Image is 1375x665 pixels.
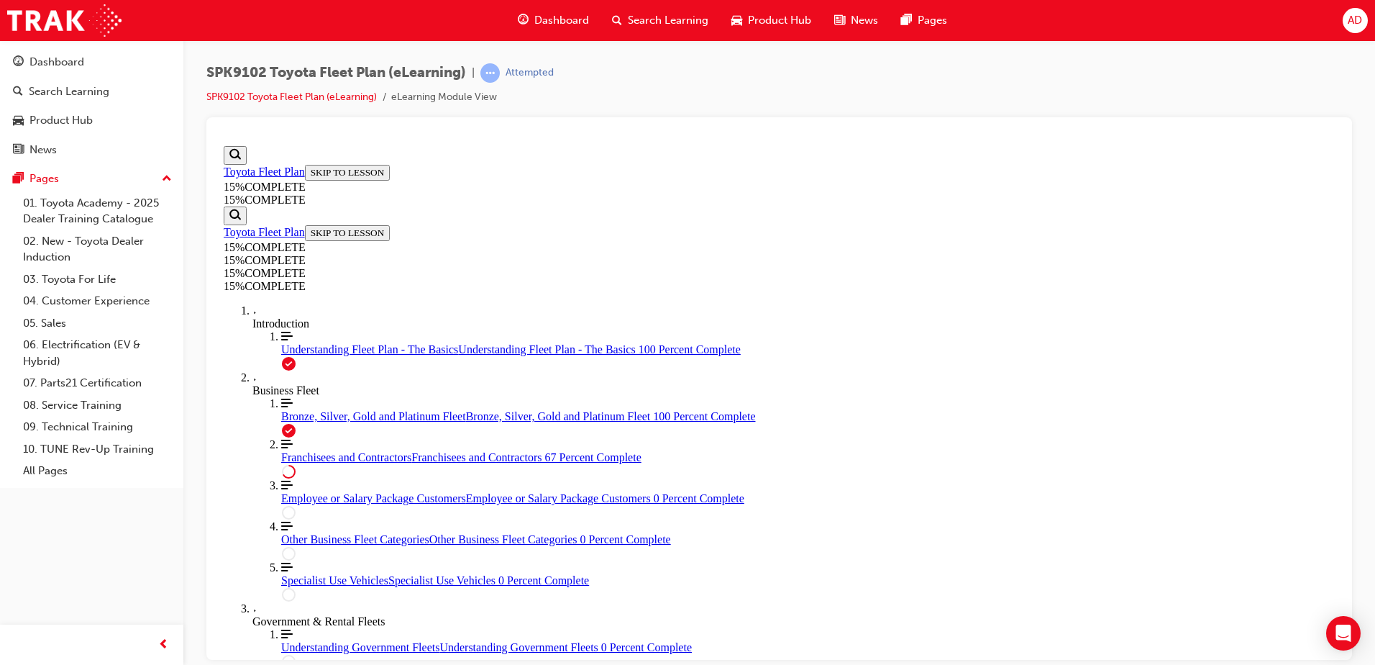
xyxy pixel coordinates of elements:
[600,6,720,35] a: search-iconSearch Learning
[17,416,178,438] a: 09. Technical Training
[6,127,1117,140] div: 15 % COMPLETE
[162,170,172,189] span: up-icon
[87,85,173,101] button: SKIP TO LESSON
[6,6,29,24] button: Show Search Bar
[518,12,529,30] span: guage-icon
[63,298,1117,324] a: Franchisees and Contractors 67 Percent Complete
[731,12,742,30] span: car-icon
[63,501,221,513] span: Understanding Government Fleets
[6,140,1117,153] div: 15 % COMPLETE
[193,311,423,323] span: Franchisees and Contractors 67 Percent Complete
[29,171,59,187] div: Pages
[6,25,87,37] a: Toyota Fleet Plan
[63,339,1117,365] a: Employee or Salary Package Customers 0 Percent Complete
[6,66,196,127] section: Course Information
[63,434,170,446] span: Specialist Use Vehicles
[29,54,84,71] div: Dashboard
[823,6,890,35] a: news-iconNews
[6,101,196,114] div: 15 % COMPLETE
[6,166,178,192] button: Pages
[63,352,248,364] span: Employee or Salary Package Customers
[17,372,178,394] a: 07. Parts21 Certification
[1326,616,1361,651] div: Open Intercom Messenger
[6,49,178,76] a: Dashboard
[17,268,178,291] a: 03. Toyota For Life
[480,63,500,83] span: learningRecordVerb_ATTEMPT-icon
[17,230,178,268] a: 02. New - Toyota Dealer Induction
[6,66,29,85] button: Show Search Bar
[6,6,1117,66] section: Course Information
[63,190,1117,216] a: Understanding Fleet Plan - The Basics 100 Percent Complete
[35,462,1117,488] div: Toggle Government & Rental Fleets Section
[35,488,1117,570] div: Course Section for Government & Rental Fleets, with 2 Lessons
[918,12,947,29] span: Pages
[6,86,87,98] a: Toyota Fleet Plan
[35,244,1117,257] div: Business Fleet
[1348,12,1362,29] span: AD
[248,352,526,364] span: Employee or Salary Package Customers 0 Percent Complete
[612,12,622,30] span: search-icon
[13,114,24,127] span: car-icon
[29,112,93,129] div: Product Hub
[29,142,57,158] div: News
[6,53,1117,66] div: 15 % COMPLETE
[17,192,178,230] a: 01. Toyota Academy - 2025 Dealer Training Catalogue
[890,6,959,35] a: pages-iconPages
[6,107,178,134] a: Product Hub
[63,421,1117,447] a: Specialist Use Vehicles 0 Percent Complete
[240,203,523,215] span: Understanding Fleet Plan - The Basics 100 Percent Complete
[17,312,178,335] a: 05. Sales
[63,257,1117,283] a: Bronze, Silver, Gold and Platinum Fleet 100 Percent Complete
[6,40,1117,53] div: 15 % COMPLETE
[506,66,554,80] div: Attempted
[534,12,589,29] span: Dashboard
[35,231,1117,257] div: Toggle Business Fleet Section
[206,65,466,81] span: SPK9102 Toyota Fleet Plan (eLearning)
[63,393,211,405] span: Other Business Fleet Categories
[35,190,1117,231] div: Course Section for Introduction, with 1 Lessons
[17,460,178,482] a: All Pages
[35,475,1117,488] div: Government & Rental Fleets
[7,4,122,37] img: Trak
[17,334,178,372] a: 06. Electrification (EV & Hybrid)
[901,12,912,30] span: pages-icon
[13,56,24,69] span: guage-icon
[170,434,371,446] span: Specialist Use Vehicles 0 Percent Complete
[35,164,1117,190] div: Toggle Introduction Section
[628,12,708,29] span: Search Learning
[87,24,173,40] button: SKIP TO LESSON
[6,46,178,166] button: DashboardSearch LearningProduct HubNews
[63,311,193,323] span: Franchisees and Contractors
[17,438,178,461] a: 10. TUNE Rev-Up Training
[472,65,475,81] span: |
[13,173,24,186] span: pages-icon
[6,137,178,163] a: News
[6,114,196,127] div: 15 % COMPLETE
[13,86,23,99] span: search-icon
[35,177,1117,190] div: Introduction
[63,488,1117,514] a: Understanding Government Fleets 0 Percent Complete
[206,91,377,103] a: SPK9102 Toyota Fleet Plan (eLearning)
[6,78,178,105] a: Search Learning
[851,12,878,29] span: News
[63,270,248,282] span: Bronze, Silver, Gold and Platinum Fleet
[834,12,845,30] span: news-icon
[748,12,811,29] span: Product Hub
[17,394,178,417] a: 08. Service Training
[221,501,474,513] span: Understanding Government Fleets 0 Percent Complete
[17,290,178,312] a: 04. Customer Experience
[211,393,453,405] span: Other Business Fleet Categories 0 Percent Complete
[720,6,823,35] a: car-iconProduct Hub
[63,380,1117,406] a: Other Business Fleet Categories 0 Percent Complete
[63,203,240,215] span: Understanding Fleet Plan - The Basics
[13,144,24,157] span: news-icon
[391,89,497,106] li: eLearning Module View
[506,6,600,35] a: guage-iconDashboard
[29,83,109,100] div: Search Learning
[35,257,1117,462] div: Course Section for Business Fleet , with 5 Lessons
[158,636,169,654] span: prev-icon
[248,270,538,282] span: Bronze, Silver, Gold and Platinum Fleet 100 Percent Complete
[1343,8,1368,33] button: AD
